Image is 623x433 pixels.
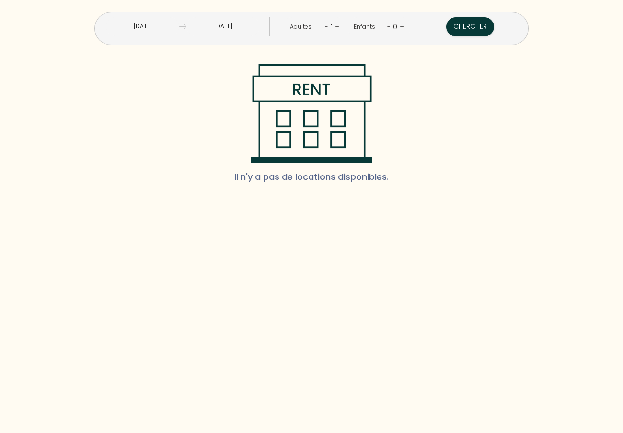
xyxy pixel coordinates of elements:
button: Chercher [446,17,494,36]
div: Enfants [354,23,379,32]
input: Départ [186,17,260,36]
span: Il n'y a pas de locations disponibles. [234,163,389,191]
input: Arrivée [106,17,179,36]
a: + [335,22,339,31]
a: + [400,22,404,31]
div: 1 [328,19,335,35]
a: - [325,22,328,31]
img: guests [179,23,186,30]
a: - [387,22,391,31]
div: Adultes [290,23,315,32]
div: 0 [391,19,400,35]
img: rent-black.png [251,64,373,163]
